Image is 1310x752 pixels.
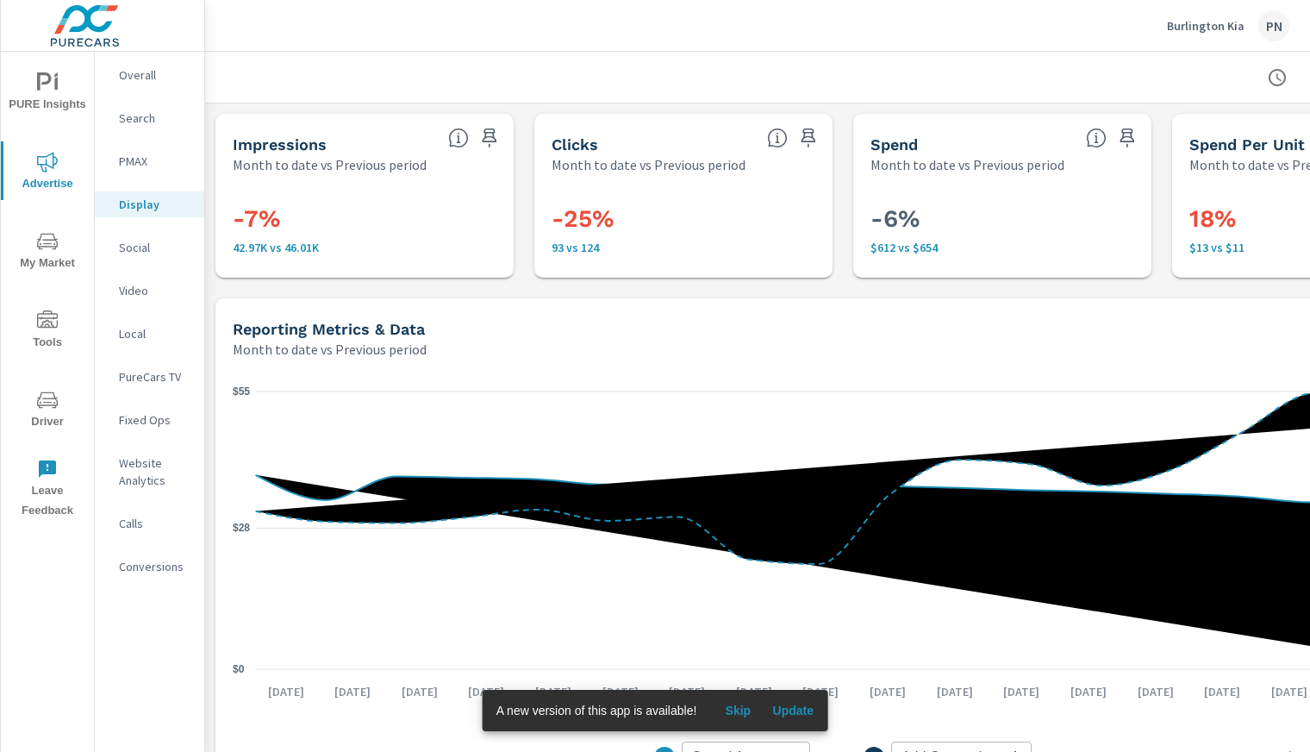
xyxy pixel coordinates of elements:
[552,241,815,254] p: 93 vs 124
[95,364,204,390] div: PureCars TV
[119,110,190,127] p: Search
[710,697,765,724] button: Skip
[991,683,1051,700] p: [DATE]
[6,390,89,432] span: Driver
[925,683,985,700] p: [DATE]
[552,154,745,175] p: Month to date vs Previous period
[95,191,204,217] div: Display
[233,385,250,398] text: $55
[790,683,851,700] p: [DATE]
[523,683,583,700] p: [DATE]
[119,153,190,170] p: PMAX
[795,124,822,152] span: Save this to your personalized report
[119,196,190,213] p: Display
[390,683,450,700] p: [DATE]
[1058,683,1119,700] p: [DATE]
[870,154,1064,175] p: Month to date vs Previous period
[256,683,316,700] p: [DATE]
[119,66,190,84] p: Overall
[590,683,651,700] p: [DATE]
[95,278,204,304] div: Video
[6,459,89,521] span: Leave Feedback
[233,320,425,338] h5: Reporting Metrics & Data
[95,450,204,493] div: Website Analytics
[456,683,516,700] p: [DATE]
[858,683,918,700] p: [DATE]
[657,683,717,700] p: [DATE]
[119,325,190,342] p: Local
[772,703,814,718] span: Update
[233,522,250,534] text: $28
[476,124,503,152] span: Save this to your personalized report
[233,135,327,154] h5: Impressions
[1113,124,1141,152] span: Save this to your personalized report
[95,148,204,174] div: PMAX
[870,204,1134,234] h3: -6%
[233,663,245,675] text: $0
[1126,683,1186,700] p: [DATE]
[322,683,383,700] p: [DATE]
[233,204,496,234] h3: -7%
[119,558,190,575] p: Conversions
[1192,683,1252,700] p: [DATE]
[552,204,815,234] h3: -25%
[95,511,204,536] div: Calls
[95,554,204,580] div: Conversions
[1,52,94,528] div: nav menu
[448,128,469,148] span: The number of times an ad was shown on your behalf.
[6,231,89,273] span: My Market
[765,697,820,724] button: Update
[233,339,427,360] p: Month to date vs Previous period
[870,241,1134,254] p: $612 vs $654
[233,241,496,254] p: 42,967 vs 46,005
[95,407,204,433] div: Fixed Ops
[1258,10,1289,41] div: PN
[6,152,89,194] span: Advertise
[233,154,427,175] p: Month to date vs Previous period
[1167,18,1244,34] p: Burlington Kia
[496,704,697,718] span: A new version of this app is available!
[95,321,204,347] div: Local
[1086,128,1107,148] span: The amount of money spent on advertising during the period.
[119,411,190,429] p: Fixed Ops
[95,105,204,131] div: Search
[6,310,89,353] span: Tools
[119,282,190,299] p: Video
[119,454,190,489] p: Website Analytics
[552,135,598,154] h5: Clicks
[119,368,190,385] p: PureCars TV
[95,235,204,260] div: Social
[95,62,204,88] div: Overall
[119,239,190,256] p: Social
[767,128,788,148] span: The number of times an ad was clicked by a consumer.
[717,703,758,718] span: Skip
[119,515,190,532] p: Calls
[870,135,918,154] h5: Spend
[724,683,784,700] p: [DATE]
[6,72,89,115] span: PURE Insights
